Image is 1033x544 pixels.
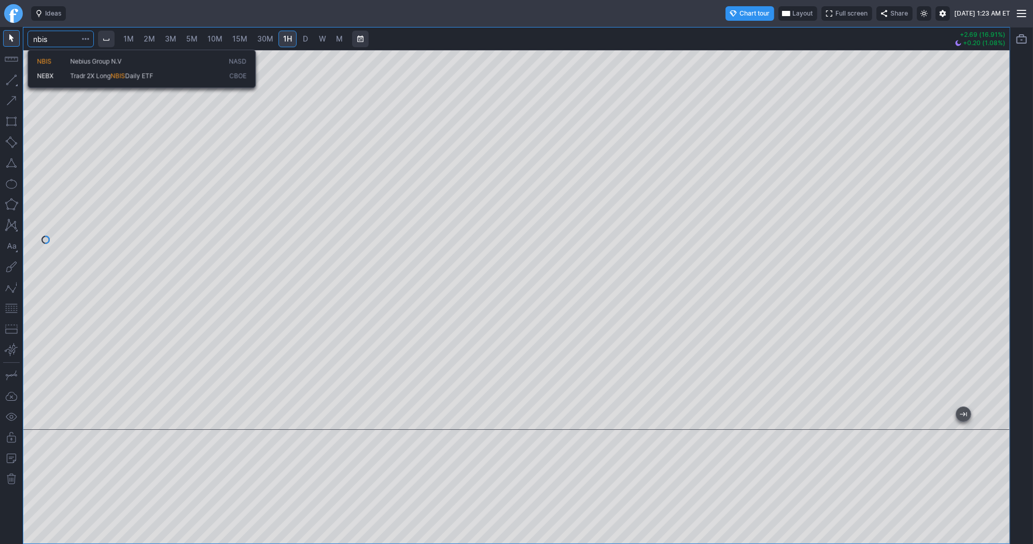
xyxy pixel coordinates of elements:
[954,8,1010,19] span: [DATE] 1:23 AM ET
[3,450,20,467] button: Add note
[3,72,20,88] button: Line
[182,31,202,47] a: 5M
[119,31,138,47] a: 1M
[229,72,246,80] span: CBOE
[144,34,155,43] span: 2M
[3,30,20,47] button: Mouse
[123,34,134,43] span: 1M
[3,92,20,109] button: Arrow
[778,6,817,21] button: Layout
[3,134,20,151] button: Rotated rectangle
[3,342,20,358] button: Anchored VWAP
[3,471,20,487] button: Remove all drawings
[1013,31,1030,47] button: Portfolio watchlist
[3,259,20,275] button: Brush
[725,6,774,21] button: Chart tour
[110,72,125,79] span: NBIS
[890,8,908,19] span: Share
[70,57,121,65] span: Nebius Group N.V
[792,8,813,19] span: Layout
[319,34,326,43] span: W
[3,429,20,446] button: Lock drawings
[229,57,246,66] span: NASD
[3,321,20,337] button: Position
[331,31,348,47] a: M
[165,34,176,43] span: 3M
[3,367,20,384] button: Drawing mode: Single
[139,31,160,47] a: 2M
[3,155,20,171] button: Triangle
[37,72,53,79] span: NEBX
[228,31,252,47] a: 15M
[257,34,273,43] span: 30M
[4,4,23,23] a: Finviz.com
[253,31,278,47] a: 30M
[98,31,115,47] button: Interval
[232,34,247,43] span: 15M
[876,6,913,21] button: Share
[956,407,971,421] button: Jump to the most recent bar
[283,34,292,43] span: 1H
[37,57,51,65] span: NBIS
[297,31,314,47] a: D
[352,31,369,47] button: Range
[3,51,20,67] button: Measure
[337,34,343,43] span: M
[3,196,20,213] button: Polygon
[936,6,950,21] button: Settings
[314,31,331,47] a: W
[27,31,94,47] input: Search
[3,409,20,425] button: Hide drawings
[70,72,110,79] span: Tradr 2X Long
[3,113,20,130] button: Rectangle
[303,34,308,43] span: D
[203,31,227,47] a: 10M
[3,238,20,254] button: Text
[278,31,297,47] a: 1H
[3,175,20,192] button: Ellipse
[160,31,181,47] a: 3M
[963,40,1006,46] span: +0.20 (1.08%)
[186,34,198,43] span: 5M
[821,6,872,21] button: Full screen
[3,300,20,317] button: Fibonacci retracements
[31,6,66,21] button: Ideas
[78,31,93,47] button: Search
[3,279,20,296] button: Elliott waves
[3,388,20,404] button: Drawings autosave: Off
[27,50,256,88] div: Search
[917,6,931,21] button: Toggle light mode
[835,8,868,19] span: Full screen
[3,217,20,234] button: XABCD
[955,32,1006,38] p: +2.69 (16.91%)
[739,8,770,19] span: Chart tour
[125,72,153,79] span: Daily ETF
[207,34,222,43] span: 10M
[45,8,61,19] span: Ideas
